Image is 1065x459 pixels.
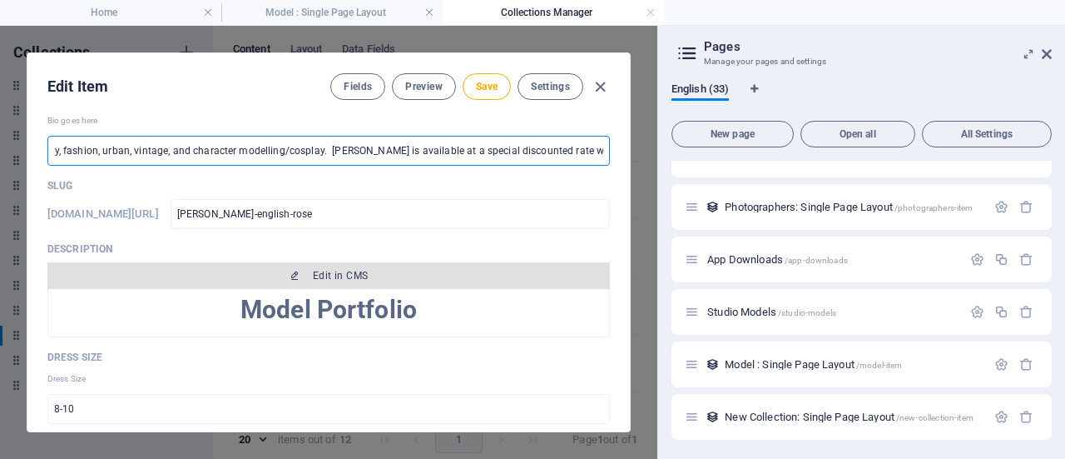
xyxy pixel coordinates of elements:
button: Save [463,73,511,100]
button: Fields [330,73,385,100]
div: Duplicate [994,252,1008,267]
p: Dress Size [47,371,610,387]
div: Model : Single Page Layout/model-item [720,359,986,370]
span: Click to open page [725,358,902,371]
p: Slug [47,179,610,192]
div: Language Tabs [671,82,1052,114]
div: Studio Models/studio-models [702,307,962,317]
span: Edit in CMS [313,269,368,282]
span: New Collection: Single Page Layout [725,411,973,423]
div: This layout is used as a template for all items (e.g. a blog post) of this collection. The conten... [706,357,720,372]
span: All Settings [929,129,1044,139]
p: Bio goes here [47,112,610,129]
h3: Manage your pages and settings [704,54,1018,69]
span: English (33) [671,79,729,102]
div: Remove [1019,252,1033,267]
h4: Collections Manager [443,3,664,22]
div: Settings [970,305,984,319]
div: App Downloads/app-downloads [702,254,962,265]
span: Fields [344,80,372,93]
div: Settings [994,357,1008,372]
span: /model-item [856,361,903,370]
span: /new-collection-item [896,413,973,422]
div: Settings [970,252,984,267]
button: New page [671,121,794,147]
span: Click to open page [707,306,836,318]
span: Save [476,80,498,93]
button: Edit in CMS [47,262,610,289]
h2: Pages [704,39,1052,54]
span: /photographers-item [894,203,973,212]
span: App Downloads [707,253,848,266]
span: Click to open page [725,201,973,213]
button: All Settings [922,121,1052,147]
button: Preview [392,73,455,100]
div: Remove [1019,305,1033,319]
h4: Model : Single Page Layout [221,3,443,22]
span: New page [679,129,786,139]
span: Preview [405,80,442,93]
button: Settings [518,73,583,100]
span: Open all [808,129,908,139]
div: Remove [1019,357,1033,372]
div: This layout is used as a template for all items (e.g. a blog post) of this collection. The conten... [706,200,720,214]
div: Settings [994,410,1008,424]
span: /app-downloads [785,256,848,265]
p: Description [47,242,610,256]
div: Photographers: Single Page Layout/photographers-item [720,202,986,212]
div: Duplicate [994,305,1008,319]
div: Settings [994,200,1008,214]
span: Model Portfolio [240,295,417,324]
button: Open all [800,121,915,147]
div: New Collection: Single Page Layout/new-collection-item [720,412,986,422]
div: This layout is used as a template for all items (e.g. a blog post) of this collection. The conten... [706,410,720,424]
div: Remove [1019,200,1033,214]
span: Settings [531,80,570,93]
p: Dress Size [47,351,610,364]
div: Remove [1019,410,1033,424]
span: /studio-models [778,308,836,317]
